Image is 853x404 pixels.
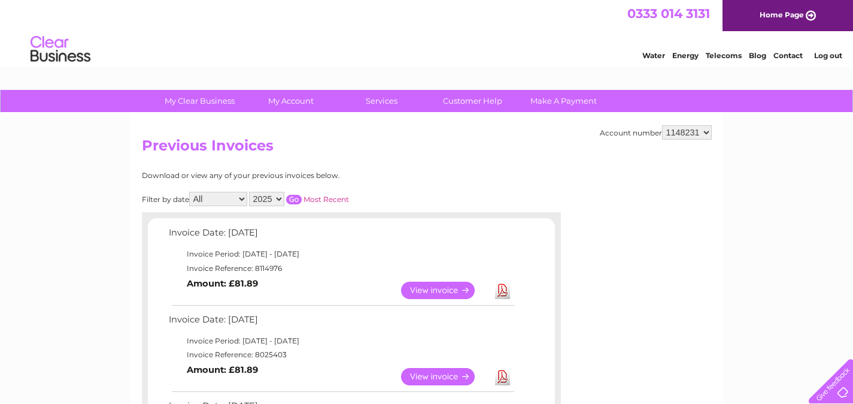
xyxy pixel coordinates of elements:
a: Customer Help [423,90,522,112]
b: Amount: £81.89 [187,364,258,375]
a: 0333 014 3131 [627,6,710,21]
a: My Account [241,90,340,112]
div: Filter by date [142,192,456,206]
td: Invoice Reference: 8114976 [166,261,516,276]
a: View [401,368,489,385]
a: Services [332,90,431,112]
a: Water [642,51,665,60]
td: Invoice Date: [DATE] [166,312,516,334]
a: Download [495,368,510,385]
td: Invoice Date: [DATE] [166,225,516,247]
a: View [401,282,489,299]
a: Make A Payment [514,90,613,112]
a: Telecoms [706,51,742,60]
td: Invoice Reference: 8025403 [166,348,516,362]
a: Energy [672,51,699,60]
a: Blog [749,51,766,60]
img: logo.png [30,31,91,68]
div: Clear Business is a trading name of Verastar Limited (registered in [GEOGRAPHIC_DATA] No. 3667643... [144,7,710,58]
div: Download or view any of your previous invoices below. [142,171,456,180]
a: Download [495,282,510,299]
a: Log out [814,51,842,60]
a: My Clear Business [150,90,249,112]
b: Amount: £81.89 [187,278,258,289]
td: Invoice Period: [DATE] - [DATE] [166,247,516,261]
a: Contact [773,51,803,60]
a: Most Recent [303,195,349,204]
div: Account number [600,125,712,140]
td: Invoice Period: [DATE] - [DATE] [166,334,516,348]
h2: Previous Invoices [142,137,712,160]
